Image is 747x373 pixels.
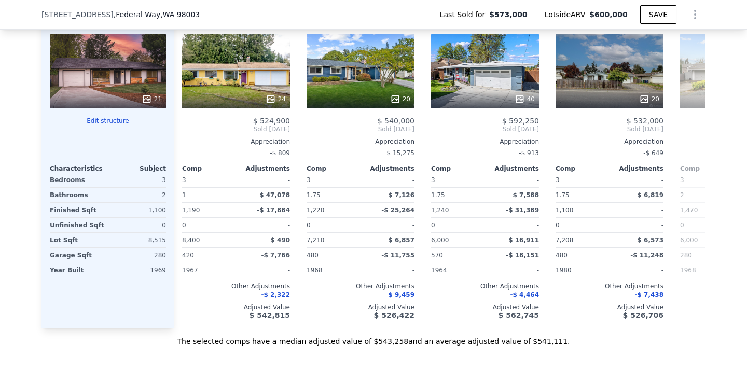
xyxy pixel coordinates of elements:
div: Bedrooms [50,173,106,187]
div: Other Adjustments [307,282,414,291]
span: 0 [182,222,186,229]
div: Adjustments [610,164,663,173]
span: -$ 809 [270,149,290,157]
div: Adjustments [361,164,414,173]
span: $ 540,000 [378,117,414,125]
div: Adjustments [485,164,539,173]
div: Adjusted Value [431,303,539,311]
div: 280 [110,248,166,263]
div: Comp [431,164,485,173]
span: $ 532,000 [627,117,663,125]
span: Sold [DATE] [556,125,663,133]
div: 1.75 [431,188,483,202]
div: - [612,173,663,187]
div: Appreciation [556,137,663,146]
div: Appreciation [431,137,539,146]
span: 1,470 [680,206,698,214]
div: Bathrooms [50,188,106,202]
span: 1,240 [431,206,449,214]
span: 3 [307,176,311,184]
span: -$ 11,755 [381,252,414,259]
div: Unfinished Sqft [50,218,106,232]
span: -$ 649 [643,149,663,157]
span: 3 [556,176,560,184]
div: - [612,218,663,232]
div: Year Built [50,263,106,278]
div: - [363,218,414,232]
div: Adjusted Value [182,303,290,311]
div: Comp [680,164,734,173]
span: $ 592,250 [502,117,539,125]
div: Appreciation [307,137,414,146]
span: -$ 17,884 [257,206,290,214]
span: 1,220 [307,206,324,214]
div: - [238,263,290,278]
div: 1 [182,188,234,202]
div: Other Adjustments [431,282,539,291]
span: $ 562,745 [499,311,539,320]
div: 8,515 [110,233,166,247]
span: -$ 25,264 [381,206,414,214]
div: 1.75 [307,188,358,202]
span: $ 6,819 [638,191,663,199]
div: 1.75 [556,188,607,202]
div: Lot Sqft [50,233,106,247]
div: Adjusted Value [307,303,414,311]
span: 7,208 [556,237,573,244]
span: 480 [556,252,568,259]
div: - [238,218,290,232]
span: $ 16,911 [508,237,539,244]
div: 21 [142,94,162,104]
div: 24 [266,94,286,104]
div: 1968 [307,263,358,278]
span: $ 7,588 [513,191,539,199]
div: Garage Sqft [50,248,106,263]
div: - [238,173,290,187]
div: Adjusted Value [556,303,663,311]
span: -$ 7,766 [261,252,290,259]
span: [STREET_ADDRESS] [41,9,114,20]
span: -$ 11,248 [630,252,663,259]
div: 2 [110,188,166,202]
span: $ 526,422 [374,311,414,320]
span: 3 [431,176,435,184]
span: 3 [680,176,684,184]
button: Edit structure [50,117,166,125]
span: 7,210 [307,237,324,244]
span: $ 7,126 [389,191,414,199]
span: -$ 2,322 [261,291,290,298]
span: -$ 4,464 [510,291,539,298]
div: 2 [680,188,732,202]
div: Other Adjustments [182,282,290,291]
div: - [612,263,663,278]
div: Subject [108,164,166,173]
span: 0 [307,222,311,229]
div: 1,100 [110,203,166,217]
div: 40 [515,94,535,104]
span: 3 [182,176,186,184]
div: - [487,173,539,187]
span: 0 [431,222,435,229]
span: -$ 7,438 [635,291,663,298]
span: 480 [307,252,319,259]
div: Comp [307,164,361,173]
span: 8,400 [182,237,200,244]
span: 420 [182,252,194,259]
button: SAVE [640,5,676,24]
div: - [612,203,663,217]
span: 6,000 [431,237,449,244]
div: - [363,263,414,278]
div: Finished Sqft [50,203,106,217]
span: -$ 913 [519,149,539,157]
div: Comp [182,164,236,173]
div: Other Adjustments [556,282,663,291]
span: $ 524,900 [253,117,290,125]
div: 1964 [431,263,483,278]
div: 1980 [556,263,607,278]
div: Adjustments [236,164,290,173]
span: $ 526,706 [623,311,663,320]
span: $ 6,573 [638,237,663,244]
span: 570 [431,252,443,259]
div: 20 [639,94,659,104]
span: 6,000 [680,237,698,244]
